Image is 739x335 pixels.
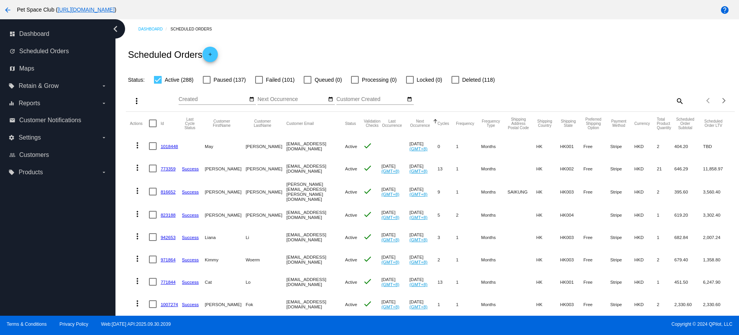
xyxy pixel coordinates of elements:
a: (GMT+8) [381,304,400,309]
mat-cell: HK003 [560,248,583,271]
span: Status: [128,77,145,83]
a: 971864 [161,257,176,262]
button: Change sorting for ShippingCountry [536,119,553,128]
mat-icon: check [363,299,372,308]
mat-cell: 2 [456,204,481,226]
a: (GMT+8) [410,146,428,151]
mat-cell: [DATE] [410,293,438,315]
mat-cell: 11,858.97 [703,157,731,180]
mat-cell: HK [536,248,560,271]
span: Active [345,302,357,307]
mat-cell: [DATE] [410,226,438,248]
mat-cell: Stripe [610,180,634,204]
mat-cell: [DATE] [410,248,438,271]
i: people_outline [9,152,15,158]
button: Change sorting for CustomerEmail [286,121,314,126]
mat-icon: more_vert [133,186,142,195]
mat-icon: check [363,187,372,196]
mat-cell: 404.20 [674,135,703,157]
mat-cell: [EMAIL_ADDRESS][DOMAIN_NAME] [286,248,345,271]
mat-cell: Months [481,204,508,226]
mat-cell: 2 [657,180,674,204]
i: local_offer [8,83,15,89]
mat-cell: 1 [456,180,481,204]
mat-cell: 1 [657,204,674,226]
mat-icon: check [363,254,372,264]
mat-cell: [DATE] [381,157,410,180]
mat-cell: Months [481,157,508,180]
mat-cell: 682.84 [674,226,703,248]
button: Change sorting for PaymentMethod.Type [610,119,627,128]
mat-cell: 2,330.60 [703,293,731,315]
mat-cell: 1 [657,271,674,293]
mat-cell: HK003 [560,293,583,315]
mat-cell: 2 [657,135,674,157]
mat-cell: [DATE] [410,135,438,157]
a: Success [182,189,199,194]
mat-cell: 3,302.40 [703,204,731,226]
button: Change sorting for LastOccurrenceUtc [381,119,403,128]
span: Active [345,144,357,149]
a: Success [182,212,199,217]
mat-cell: [PERSON_NAME] [205,204,246,226]
span: Active [345,166,357,171]
a: Success [182,302,199,307]
mat-cell: [DATE] [381,271,410,293]
a: (GMT+8) [410,168,428,173]
mat-cell: Months [481,180,508,204]
a: Privacy Policy [60,322,89,327]
a: (GMT+8) [410,215,428,220]
mat-header-cell: Actions [130,112,149,135]
mat-cell: Free [584,293,610,315]
a: 823188 [161,212,176,217]
mat-icon: more_vert [133,141,142,150]
span: Active [345,212,357,217]
span: Processing (0) [362,75,396,84]
span: Queued (0) [314,75,342,84]
mat-cell: HK [536,293,560,315]
mat-cell: [PERSON_NAME] [246,204,286,226]
mat-cell: HK [536,135,560,157]
a: (GMT+8) [410,282,428,287]
mat-cell: Free [584,226,610,248]
mat-cell: 2,007.24 [703,226,731,248]
span: Products [18,169,43,176]
button: Change sorting for Subtotal [674,117,696,130]
mat-cell: Free [584,135,610,157]
mat-icon: date_range [407,96,412,103]
span: Failed (101) [266,75,295,84]
mat-cell: Stripe [610,157,634,180]
mat-cell: Lo [246,271,286,293]
mat-cell: HKD [634,204,657,226]
button: Change sorting for ShippingState [560,119,576,128]
a: (GMT+8) [381,215,400,220]
mat-cell: Li [246,226,286,248]
mat-cell: Free [584,248,610,271]
i: update [9,48,15,54]
mat-cell: [EMAIL_ADDRESS][DOMAIN_NAME] [286,135,345,157]
mat-cell: 3,560.40 [703,180,731,204]
span: Active (288) [165,75,194,84]
span: Customer Notifications [19,117,81,124]
i: map [9,66,15,72]
mat-cell: 2 [657,248,674,271]
h2: Scheduled Orders [128,47,217,62]
a: [URL][DOMAIN_NAME] [58,7,115,13]
mat-cell: HKD [634,157,657,180]
mat-cell: Months [481,248,508,271]
span: Paused (137) [214,75,246,84]
a: 816652 [161,189,176,194]
mat-icon: add [206,52,215,61]
a: 771844 [161,279,176,284]
mat-cell: [DATE] [410,271,438,293]
mat-icon: check [363,163,372,173]
mat-cell: 21 [657,157,674,180]
mat-cell: 0 [438,135,456,157]
mat-icon: help [720,5,729,15]
mat-cell: Months [481,135,508,157]
a: 773359 [161,166,176,171]
mat-cell: 5 [438,204,456,226]
mat-cell: [PERSON_NAME] [205,180,246,204]
mat-cell: Free [584,157,610,180]
mat-cell: 1 [456,135,481,157]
